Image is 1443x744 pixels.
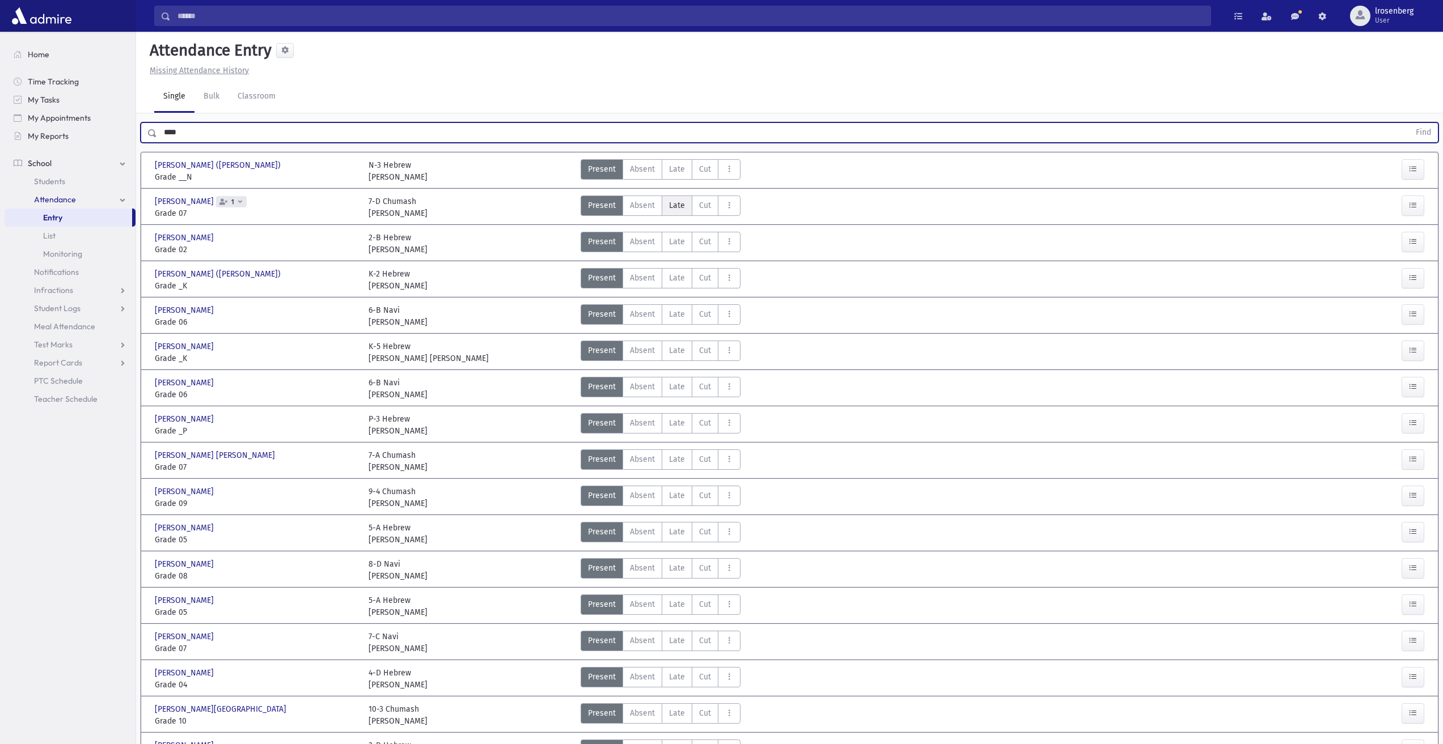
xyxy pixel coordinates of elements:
div: AttTypes [581,594,740,618]
a: Classroom [228,81,285,113]
u: Missing Attendance History [150,66,249,75]
span: Meal Attendance [34,321,95,331]
span: Late [669,199,685,211]
span: Absent [630,236,655,248]
div: AttTypes [581,631,740,654]
a: Monitoring [5,245,136,263]
span: Present [588,236,616,248]
div: AttTypes [581,413,740,437]
div: AttTypes [581,304,740,328]
span: Absent [630,381,655,393]
div: AttTypes [581,703,740,727]
span: Grade 07 [155,643,357,654]
a: Time Tracking [5,73,136,91]
span: Grade 04 [155,679,357,691]
a: School [5,154,136,172]
span: Time Tracking [28,76,79,87]
span: [PERSON_NAME] [155,195,216,207]
span: Present [588,199,616,211]
span: Home [28,49,49,59]
span: User [1375,16,1414,25]
button: Find [1409,123,1438,142]
span: Late [669,308,685,320]
a: Entry [5,209,132,227]
span: Present [588,598,616,610]
span: Grade _K [155,280,357,292]
span: Grade _P [155,425,357,437]
span: My Appointments [28,113,91,123]
div: AttTypes [581,558,740,582]
div: AttTypes [581,486,740,509]
span: Attendance [34,194,76,205]
span: PTC Schedule [34,376,83,386]
a: Attendance [5,190,136,209]
span: [PERSON_NAME] [155,377,216,389]
span: Grade 07 [155,461,357,473]
span: Cut [699,163,711,175]
span: Cut [699,598,711,610]
span: lrosenberg [1375,7,1414,16]
a: Teacher Schedule [5,390,136,408]
input: Search [171,6,1211,26]
span: School [28,158,52,168]
div: 4-D Hebrew [PERSON_NAME] [369,667,428,691]
span: Cut [699,199,711,211]
span: [PERSON_NAME] [155,522,216,534]
span: Absent [630,526,655,538]
div: AttTypes [581,667,740,691]
span: [PERSON_NAME] [155,631,216,643]
span: [PERSON_NAME] [155,341,216,352]
span: [PERSON_NAME] [PERSON_NAME] [155,449,277,461]
span: Late [669,345,685,356]
div: 7-D Chumash [PERSON_NAME] [369,195,428,219]
div: AttTypes [581,159,740,183]
a: PTC Schedule [5,372,136,390]
span: [PERSON_NAME] [155,594,216,606]
span: Present [588,635,616,647]
span: Grade __N [155,171,357,183]
a: Single [154,81,194,113]
span: Absent [630,308,655,320]
a: My Appointments [5,109,136,127]
div: 5-A Hebrew [PERSON_NAME] [369,522,428,546]
span: Absent [630,562,655,574]
div: 7-A Chumash [PERSON_NAME] [369,449,428,473]
span: Grade 06 [155,316,357,328]
div: 2-B Hebrew [PERSON_NAME] [369,232,428,256]
span: Late [669,453,685,465]
span: [PERSON_NAME] [155,304,216,316]
span: Cut [699,345,711,356]
span: Infractions [34,285,73,295]
span: Present [588,272,616,284]
span: Absent [630,417,655,429]
span: My Reports [28,131,69,141]
a: Bulk [194,81,228,113]
div: AttTypes [581,268,740,292]
div: AttTypes [581,341,740,364]
span: Late [669,163,685,175]
span: Teacher Schedule [34,394,98,404]
span: My Tasks [28,95,60,105]
a: Student Logs [5,299,136,317]
span: List [43,231,56,241]
span: Absent [630,272,655,284]
span: Absent [630,163,655,175]
span: Students [34,176,65,186]
span: Cut [699,490,711,501]
span: Late [669,236,685,248]
a: Infractions [5,281,136,299]
div: 6-B Navi [PERSON_NAME] [369,304,428,328]
div: AttTypes [581,377,740,401]
span: [PERSON_NAME] ([PERSON_NAME]) [155,268,283,280]
span: Cut [699,635,711,647]
span: [PERSON_NAME][GEOGRAPHIC_DATA] [155,703,289,715]
span: Late [669,707,685,719]
span: 1 [229,198,236,206]
span: Present [588,526,616,538]
span: Grade 09 [155,498,357,509]
span: Cut [699,272,711,284]
span: Absent [630,199,655,211]
span: Grade 02 [155,244,357,256]
span: Grade 07 [155,207,357,219]
span: Present [588,381,616,393]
